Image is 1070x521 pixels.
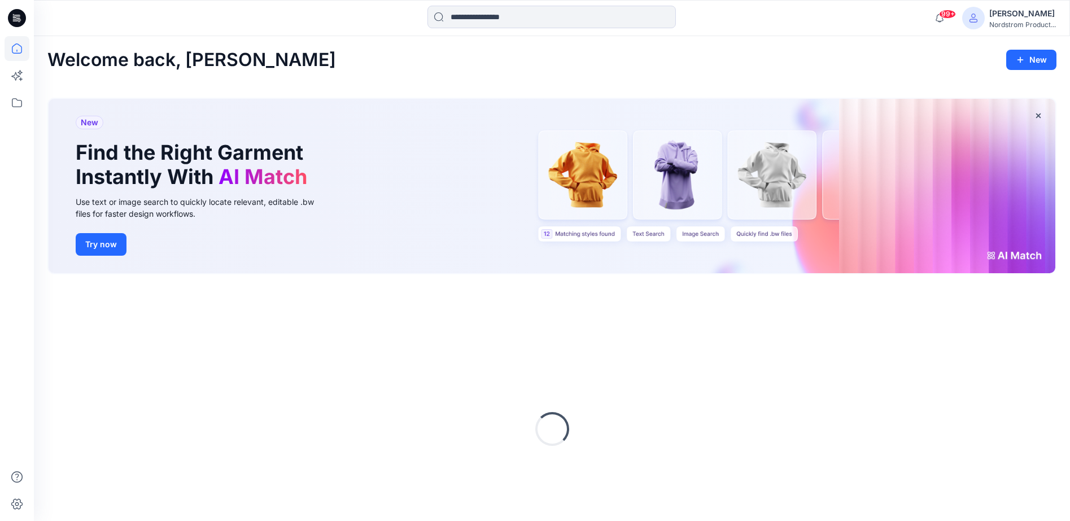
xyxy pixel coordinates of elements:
[1006,50,1056,70] button: New
[219,164,307,189] span: AI Match
[81,116,98,129] span: New
[969,14,978,23] svg: avatar
[939,10,956,19] span: 99+
[76,196,330,220] div: Use text or image search to quickly locate relevant, editable .bw files for faster design workflows.
[989,20,1056,29] div: Nordstrom Product...
[47,50,336,71] h2: Welcome back, [PERSON_NAME]
[76,233,126,256] button: Try now
[76,141,313,189] h1: Find the Right Garment Instantly With
[989,7,1056,20] div: [PERSON_NAME]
